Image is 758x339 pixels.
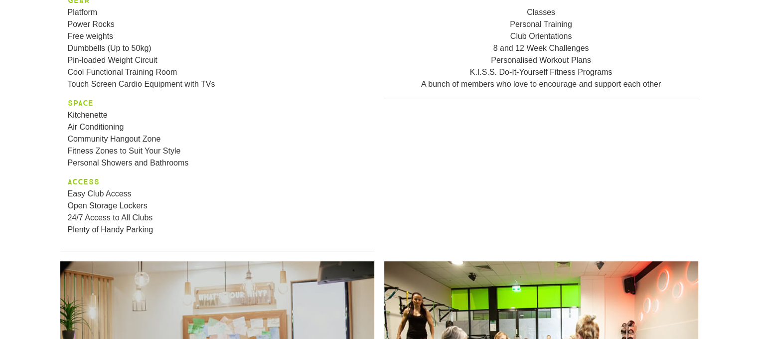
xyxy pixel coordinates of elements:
p: Easy Club Access Open Storage Lockers 24/7 Access to All Clubs Plenty of Handy Parking [68,176,367,236]
strong: SPACE [68,98,94,108]
strong: ACCESS [68,177,100,186]
p: Kitchenette Air Conditioning Community Hangout Zone Fitness Zones to Suit Your Style Personal Sho... [68,97,367,169]
div: Classes Personal Training Club Orientations 8 and 12 Week Challenges Personalised Workout Plans K... [392,6,691,90]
